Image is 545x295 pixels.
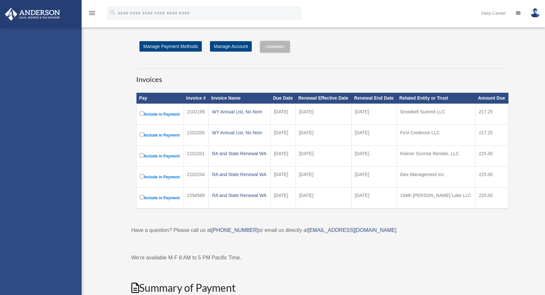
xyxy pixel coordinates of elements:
input: Include in Payment [140,153,144,157]
div: RA and State Renewal WA [212,149,267,158]
td: Rainier Sunrise Rentals, LLC [397,145,475,166]
td: [DATE] [351,187,397,208]
td: 2102199 [184,104,209,124]
td: 225.00 [475,187,508,208]
a: Manage Account [210,41,252,52]
th: Invoice # [184,93,209,104]
th: Invoice Name [209,93,270,104]
td: 2294589 [184,187,209,208]
input: Include in Payment [140,195,144,199]
td: [DATE] [351,104,397,124]
a: [PHONE_NUMBER] [211,227,258,233]
p: We're available M-F 8 AM to 5 PM Pacific Time. [131,253,513,262]
td: First Credence LLC [397,124,475,145]
div: RA and State Renewal WA [212,170,267,179]
td: 225.00 [475,166,508,187]
td: 2102201 [184,145,209,166]
td: 225.00 [475,145,508,166]
td: [DATE] [270,187,296,208]
td: 217.25 [475,124,508,145]
td: [DATE] [270,145,296,166]
td: [DATE] [351,124,397,145]
th: Related Entity or Trust [397,93,475,104]
td: 194th [PERSON_NAME] Lake LLC [397,187,475,208]
td: [DATE] [296,145,351,166]
input: Include in Payment [140,132,144,137]
td: [DATE] [296,187,351,208]
th: Renewal Effective Date [296,93,351,104]
td: 217.25 [475,104,508,124]
td: [DATE] [351,166,397,187]
a: Manage Payment Methods [139,41,202,52]
label: Include in Payment [140,194,180,202]
a: [EMAIL_ADDRESS][DOMAIN_NAME] [308,227,396,233]
div: WY Annual List, No Nom [212,128,267,137]
td: 2102200 [184,124,209,145]
td: [DATE] [296,124,351,145]
input: Include in Payment [140,111,144,116]
h3: Invoices [136,68,508,85]
td: 2102204 [184,166,209,187]
td: Snowbell Summit LLC [397,104,475,124]
td: [DATE] [270,166,296,187]
input: Include in Payment [140,174,144,178]
td: Ibex Management Inc. [397,166,475,187]
td: [DATE] [270,104,296,124]
th: Due Date [270,93,296,104]
td: [DATE] [351,145,397,166]
i: menu [88,9,96,17]
img: User Pic [530,8,540,18]
div: RA and State Renewal WA [212,191,267,200]
label: Include in Payment [140,131,180,139]
p: Have a question? Please call us at or email us directly at [131,226,513,235]
th: Amount Due [475,93,508,104]
label: Include in Payment [140,152,180,160]
td: [DATE] [296,166,351,187]
td: [DATE] [270,124,296,145]
label: Include in Payment [140,173,180,181]
label: Include in Payment [140,110,180,118]
a: menu [88,11,96,17]
div: WY Annual List, No Nom [212,107,267,116]
i: search [109,9,116,16]
img: Anderson Advisors Platinum Portal [3,8,62,21]
td: [DATE] [296,104,351,124]
th: Renewal End Date [351,93,397,104]
th: Pay [136,93,184,104]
